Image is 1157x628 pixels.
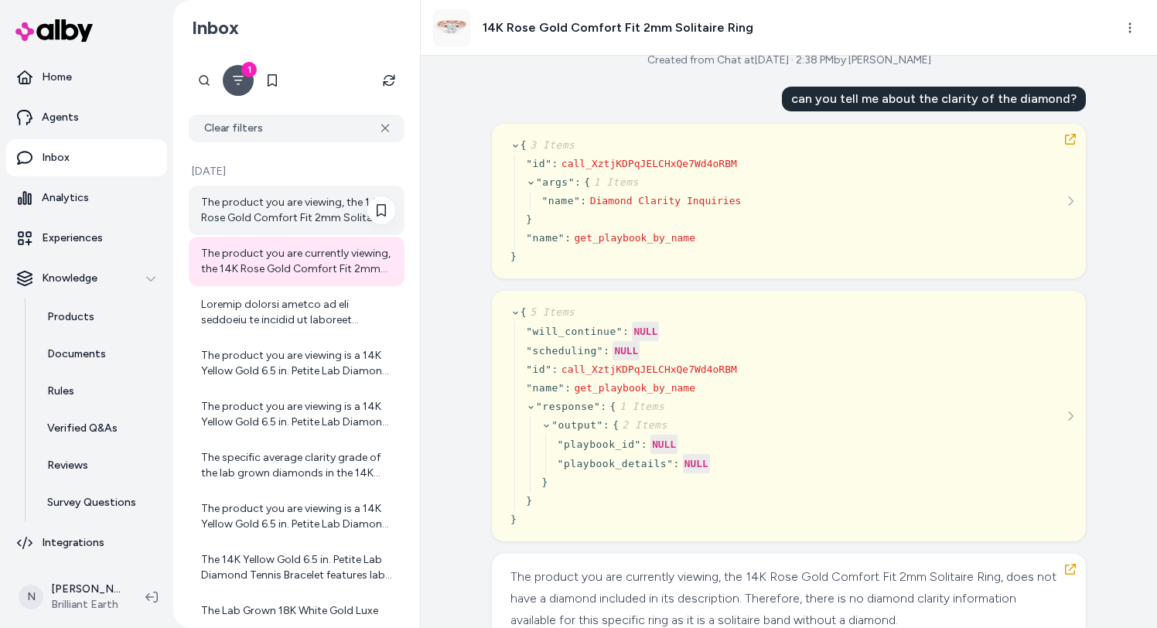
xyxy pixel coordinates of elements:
[565,381,571,396] div: :
[201,501,395,532] div: The product you are viewing is a 14K Yellow Gold 6.5 in. Petite Lab Diamond Tennis Bracelet with ...
[47,495,136,510] p: Survey Questions
[189,339,404,388] a: The product you are viewing is a 14K Yellow Gold 6.5 in. Petite Lab Diamond Tennis Bracelet with ...
[32,447,167,484] a: Reviews
[526,326,623,337] span: " will_continue "
[189,492,404,541] a: The product you are viewing is a 14K Yellow Gold 6.5 in. Petite Lab Diamond Tennis Bracelet with ...
[201,348,395,379] div: The product you are viewing is a 14K Yellow Gold 6.5 in. Petite Lab Diamond Tennis Bracelet with ...
[541,195,580,206] span: " name "
[32,299,167,336] a: Products
[536,176,575,188] span: " args "
[613,341,640,360] div: NULL
[6,99,167,136] a: Agents
[510,251,517,262] span: }
[6,220,167,257] a: Experiences
[526,213,532,225] span: }
[6,59,167,96] a: Home
[32,336,167,373] a: Documents
[782,87,1086,111] div: can you tell me about the clarity of the diamond?
[580,193,586,209] div: :
[6,524,167,561] a: Integrations
[189,237,404,286] a: The product you are currently viewing, the 14K Rose Gold Comfort Fit 2mm Solitaire Ring, does not...
[192,16,239,39] h2: Inbox
[483,19,753,37] h3: 14K Rose Gold Comfort Fit 2mm Solitaire Ring
[647,53,931,68] div: Created from Chat at [DATE] · 2:38 PM by [PERSON_NAME]
[223,65,254,96] button: Filter
[632,322,659,341] div: NULL
[552,156,558,172] div: :
[47,346,106,362] p: Documents
[201,450,395,481] div: The specific average clarity grade of the lab grown diamonds in the 14K Yellow Gold 6.5 in. Petit...
[520,139,575,151] span: {
[526,345,603,357] span: " scheduling "
[201,246,395,277] div: The product you are currently viewing, the 14K Rose Gold Comfort Fit 2mm Solitaire Ring, does not...
[552,362,558,377] div: :
[9,572,133,622] button: N[PERSON_NAME]Brilliant Earth
[673,456,679,472] div: :
[650,435,677,454] div: NULL
[189,288,404,337] a: Loremip dolorsi ametco ad eli seddoeiu te incidid ut laboreet doloremagn ali enimadmi veniamqui n...
[42,70,72,85] p: Home
[47,421,118,436] p: Verified Q&As
[600,399,606,415] div: :
[527,306,575,318] span: 5 Items
[603,418,609,433] div: :
[434,10,469,46] img: BE101_rose_Round_top_75_carat.png
[584,176,639,188] span: {
[561,158,737,169] span: call_XztjKDPqJELCHxQe7Wd4oRBM
[591,176,639,188] span: 1 Items
[623,324,629,340] div: :
[19,585,43,609] span: N
[541,476,548,488] span: }
[574,382,695,394] span: get_playbook_by_name
[42,230,103,246] p: Experiences
[574,232,695,244] span: get_playbook_by_name
[6,260,167,297] button: Knowledge
[558,439,641,450] span: " playbook_id "
[32,410,167,447] a: Verified Q&As
[527,139,575,151] span: 3 Items
[565,230,571,246] div: :
[189,441,404,490] a: The specific average clarity grade of the lab grown diamonds in the 14K Yellow Gold 6.5 in. Petit...
[526,495,532,507] span: }
[189,186,404,235] a: The product you are viewing, the 14K Rose Gold Comfort Fit 2mm Solitaire Ring, does not have a di...
[590,195,742,206] span: Diamond Clarity Inquiries
[51,597,121,613] span: Brilliant Earth
[189,164,404,179] p: [DATE]
[241,62,257,77] div: 1
[189,114,404,142] button: Clear filters
[47,384,74,399] p: Rules
[42,150,70,166] p: Inbox
[551,419,603,431] span: " output "
[374,65,404,96] button: Refresh
[47,309,94,325] p: Products
[510,514,517,525] span: }
[603,343,609,359] div: :
[42,110,79,125] p: Agents
[51,582,121,597] p: [PERSON_NAME]
[526,158,551,169] span: " id "
[1061,192,1080,210] button: See more
[201,195,395,226] div: The product you are viewing, the 14K Rose Gold Comfort Fit 2mm Solitaire Ring, does not have a di...
[616,401,664,412] span: 1 Items
[201,297,395,328] div: Loremip dolorsi ametco ad eli seddoeiu te incidid ut laboreet doloremagn ali enimadmi veniamqui n...
[201,552,395,583] div: The 14K Yellow Gold 6.5 in. Petite Lab Diamond Tennis Bracelet features lab-created diamonds. Whi...
[15,19,93,42] img: alby Logo
[526,382,565,394] span: " name "
[32,373,167,410] a: Rules
[561,363,737,375] span: call_XztjKDPqJELCHxQe7Wd4oRBM
[42,535,104,551] p: Integrations
[613,419,667,431] span: {
[6,179,167,217] a: Analytics
[47,458,88,473] p: Reviews
[575,175,581,190] div: :
[619,419,667,431] span: 2 Items
[536,401,600,412] span: " response "
[641,437,647,452] div: :
[32,484,167,521] a: Survey Questions
[520,306,575,318] span: {
[189,390,404,439] a: The product you are viewing is a 14K Yellow Gold 6.5 in. Petite Lab Diamond Tennis Bracelet with ...
[6,139,167,176] a: Inbox
[42,190,89,206] p: Analytics
[526,363,551,375] span: " id "
[189,543,404,592] a: The 14K Yellow Gold 6.5 in. Petite Lab Diamond Tennis Bracelet features lab-created diamonds. Whi...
